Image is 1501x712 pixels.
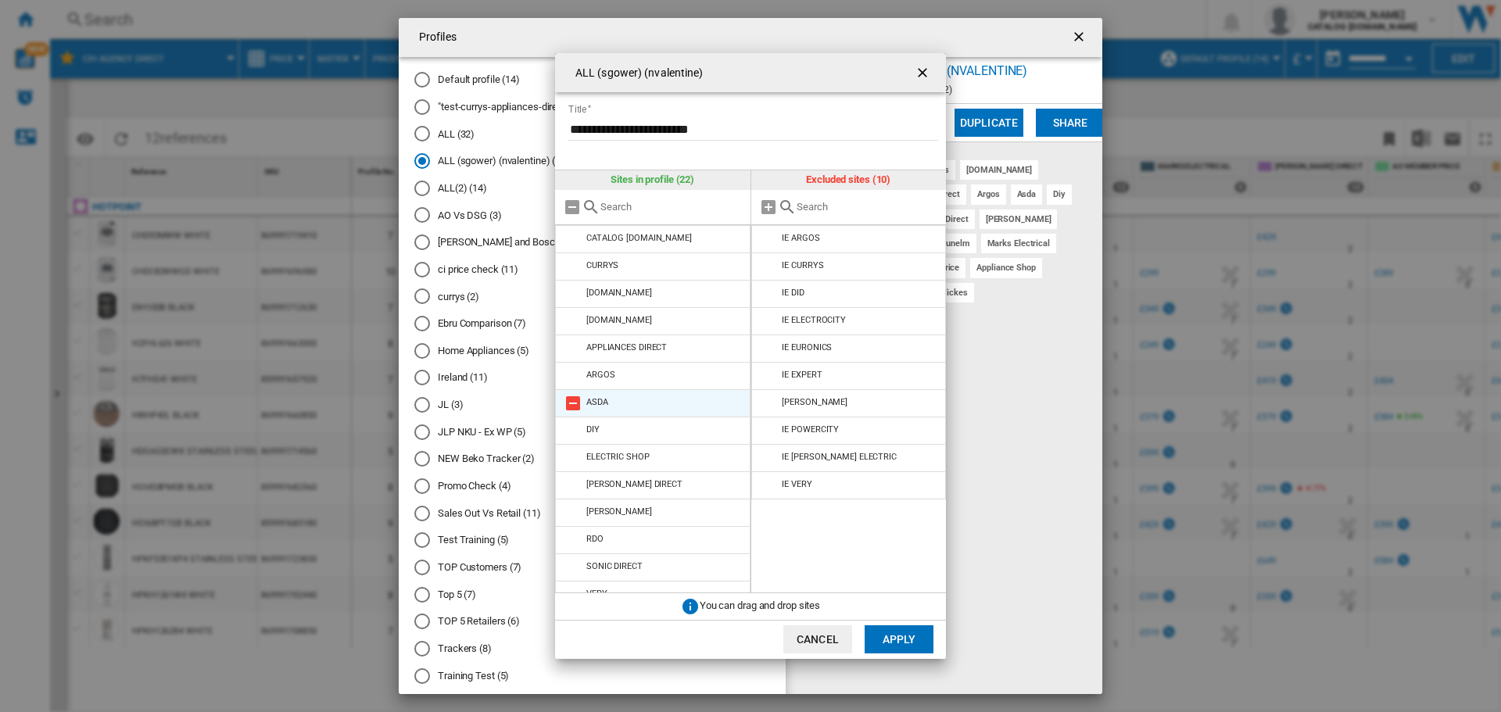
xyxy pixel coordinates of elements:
div: IE CURRYS [782,260,823,270]
div: IE ARGOS [782,233,819,243]
div: CATALOG [DOMAIN_NAME] [586,233,692,243]
h4: ALL (sgower) (nvalentine) [568,66,704,81]
div: IE EURONICS [782,342,832,352]
div: IE [PERSON_NAME] ELECTRIC [782,452,897,462]
div: IE ELECTROCITY [782,315,846,325]
div: Sites in profile (22) [555,170,750,189]
input: Search [797,201,939,213]
div: [PERSON_NAME] [782,397,847,407]
div: ELECTRIC SHOP [586,452,650,462]
div: [PERSON_NAME] DIRECT [586,479,682,489]
div: IE DID [782,288,804,298]
div: [DOMAIN_NAME] [586,288,652,298]
div: IE VERY [782,479,811,489]
div: [DOMAIN_NAME] [586,315,652,325]
div: DIY [586,424,600,435]
div: IE POWERCITY [782,424,839,435]
button: Cancel [783,625,852,653]
div: APPLIANCES DIRECT [586,342,667,352]
div: VERY [586,589,607,599]
input: Search [600,201,743,213]
div: [PERSON_NAME] [586,506,652,517]
div: RDO [586,534,604,544]
ng-md-icon: getI18NText('BUTTONS.CLOSE_DIALOG') [915,65,933,84]
div: CURRYS [586,260,618,270]
div: Excluded sites (10) [751,170,947,189]
button: Apply [865,625,933,653]
div: ASDA [586,397,608,407]
span: You can drag and drop sites [700,599,820,611]
div: SONIC DIRECT [586,561,643,571]
div: ARGOS [586,370,615,380]
div: IE EXPERT [782,370,822,380]
md-icon: Remove all [563,198,582,216]
button: getI18NText('BUTTONS.CLOSE_DIALOG') [908,57,940,88]
md-icon: Add all [759,198,778,216]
